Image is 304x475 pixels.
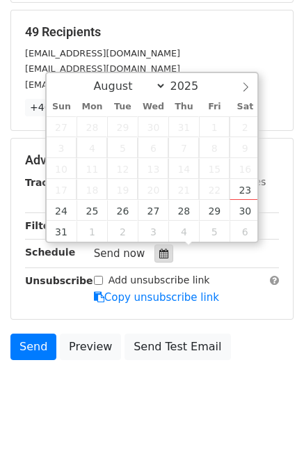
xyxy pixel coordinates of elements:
span: August 22, 2025 [199,179,230,200]
span: September 4, 2025 [168,221,199,242]
span: August 18, 2025 [77,179,107,200]
span: July 27, 2025 [47,116,77,137]
span: August 23, 2025 [230,179,260,200]
span: August 31, 2025 [47,221,77,242]
small: [EMAIL_ADDRESS][DOMAIN_NAME] [25,48,180,59]
strong: Tracking [25,177,72,188]
span: August 5, 2025 [107,137,138,158]
label: Add unsubscribe link [109,273,210,288]
span: August 20, 2025 [138,179,168,200]
span: July 29, 2025 [107,116,138,137]
strong: Schedule [25,247,75,258]
span: August 25, 2025 [77,200,107,221]
span: August 27, 2025 [138,200,168,221]
span: August 28, 2025 [168,200,199,221]
span: August 24, 2025 [47,200,77,221]
span: Fri [199,102,230,111]
span: August 21, 2025 [168,179,199,200]
a: Preview [60,334,121,360]
a: Send [10,334,56,360]
span: August 6, 2025 [138,137,168,158]
span: August 11, 2025 [77,158,107,179]
span: September 5, 2025 [199,221,230,242]
span: August 1, 2025 [199,116,230,137]
span: August 26, 2025 [107,200,138,221]
span: July 30, 2025 [138,116,168,137]
span: Mon [77,102,107,111]
span: September 1, 2025 [77,221,107,242]
span: August 4, 2025 [77,137,107,158]
span: August 13, 2025 [138,158,168,179]
small: [EMAIL_ADDRESS][DOMAIN_NAME] [25,79,180,90]
span: August 30, 2025 [230,200,260,221]
h5: 49 Recipients [25,24,279,40]
a: +46 more [25,99,83,116]
strong: Filters [25,220,61,231]
span: July 28, 2025 [77,116,107,137]
span: August 8, 2025 [199,137,230,158]
span: Sun [47,102,77,111]
span: Thu [168,102,199,111]
span: August 2, 2025 [230,116,260,137]
span: August 16, 2025 [230,158,260,179]
span: July 31, 2025 [168,116,199,137]
span: September 6, 2025 [230,221,260,242]
input: Year [166,79,216,93]
span: Send now [94,247,145,260]
span: August 7, 2025 [168,137,199,158]
iframe: Chat Widget [234,408,304,475]
small: [EMAIL_ADDRESS][DOMAIN_NAME] [25,63,180,74]
span: September 2, 2025 [107,221,138,242]
span: August 12, 2025 [107,158,138,179]
span: August 9, 2025 [230,137,260,158]
span: August 15, 2025 [199,158,230,179]
a: Copy unsubscribe link [94,291,219,304]
span: Sat [230,102,260,111]
span: August 3, 2025 [47,137,77,158]
strong: Unsubscribe [25,275,93,286]
span: August 14, 2025 [168,158,199,179]
span: August 10, 2025 [47,158,77,179]
span: Tue [107,102,138,111]
span: Wed [138,102,168,111]
span: August 19, 2025 [107,179,138,200]
span: August 29, 2025 [199,200,230,221]
span: September 3, 2025 [138,221,168,242]
span: August 17, 2025 [47,179,77,200]
a: Send Test Email [125,334,230,360]
h5: Advanced [25,153,279,168]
